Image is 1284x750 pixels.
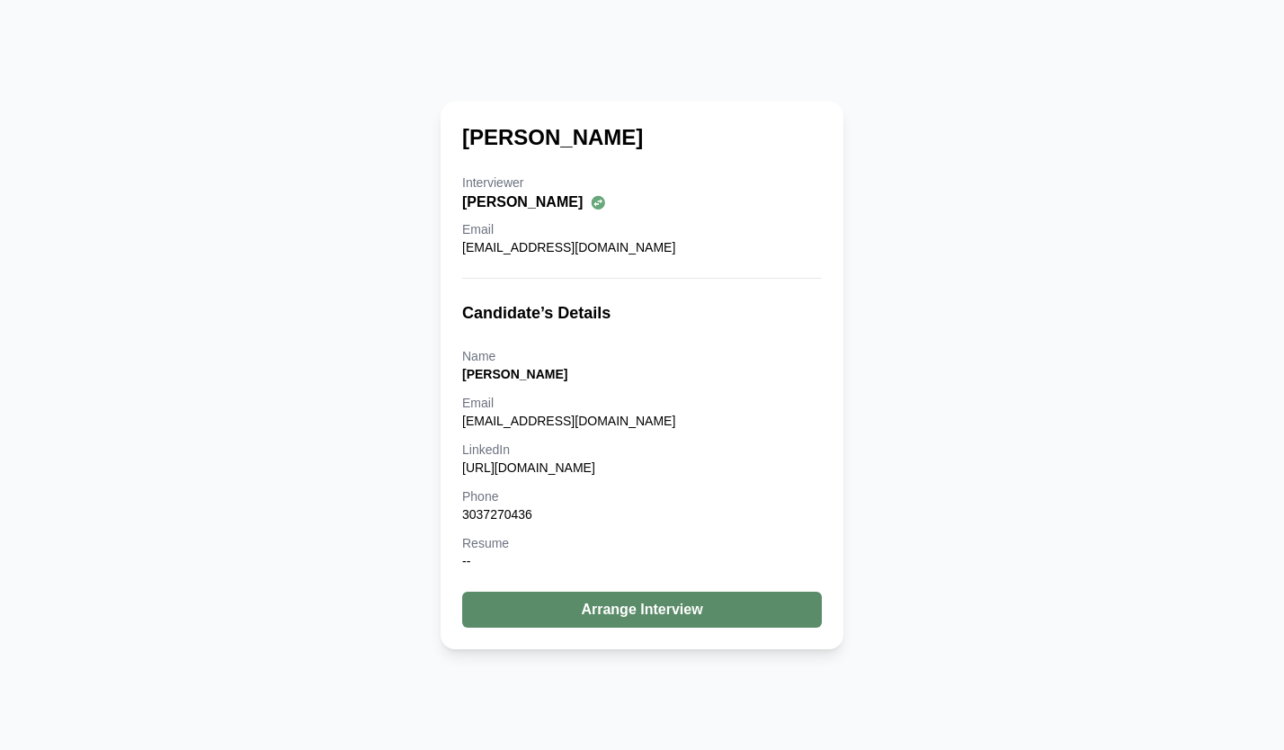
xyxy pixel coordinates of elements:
[462,300,822,326] h3: Candidate’s Details
[462,534,822,552] div: Resume
[462,365,822,383] div: [PERSON_NAME]
[462,441,822,459] div: LinkedIn
[462,552,822,570] p: --
[462,412,822,430] div: [EMAIL_ADDRESS][DOMAIN_NAME]
[462,505,822,523] div: 3037270436
[462,394,822,412] div: Email
[462,174,822,192] div: Interviewer
[462,487,822,505] div: Phone
[462,347,822,365] div: Name
[462,123,643,152] h2: [PERSON_NAME]
[462,460,595,475] a: [URL][DOMAIN_NAME]
[462,592,822,628] button: Arrange Interview
[462,192,822,213] div: [PERSON_NAME]
[462,222,494,237] span: Email
[462,238,822,256] div: [EMAIL_ADDRESS][DOMAIN_NAME]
